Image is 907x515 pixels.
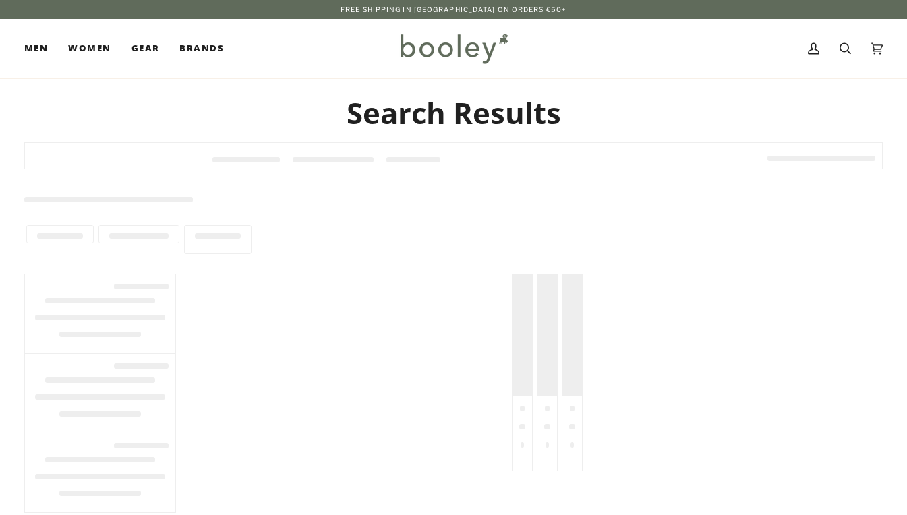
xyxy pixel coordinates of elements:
[121,19,170,78] a: Gear
[58,19,121,78] a: Women
[24,42,48,55] span: Men
[24,19,58,78] a: Men
[394,29,513,68] img: Booley
[341,4,566,15] p: Free Shipping in [GEOGRAPHIC_DATA] on Orders €50+
[131,42,160,55] span: Gear
[179,42,224,55] span: Brands
[24,94,883,131] h2: Search Results
[68,42,111,55] span: Women
[169,19,234,78] a: Brands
